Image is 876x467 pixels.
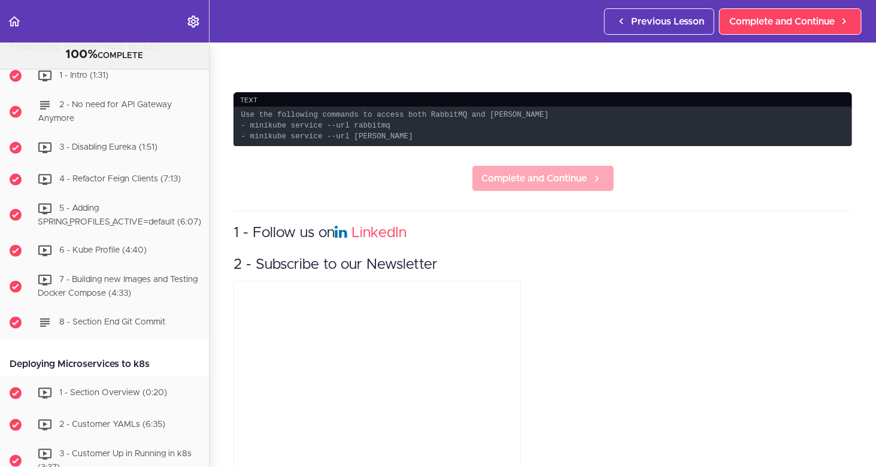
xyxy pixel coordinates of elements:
[59,318,165,326] span: 8 - Section End Git Commit
[59,143,157,151] span: 3 - Disabling Eureka (1:51)
[719,8,862,35] a: Complete and Continue
[59,389,167,397] span: 1 - Section Overview (0:20)
[38,101,172,123] span: 2 - No need for API Gateway Anymore
[66,48,98,60] span: 100%
[234,92,852,108] div: text
[631,14,704,29] span: Previous Lesson
[59,175,181,183] span: 4 - Refactor Feign Clients (7:13)
[15,47,194,63] div: COMPLETE
[234,223,852,243] h3: 1 - Follow us on
[729,14,835,29] span: Complete and Continue
[59,247,147,255] span: 6 - Kube Profile (4:40)
[59,71,108,80] span: 1 - Intro (1:31)
[482,171,587,186] span: Complete and Continue
[604,8,714,35] a: Previous Lesson
[38,204,201,226] span: 5 - Adding SPRING_PROFILES_ACTIVE=default (6:07)
[351,226,407,240] a: LinkedIn
[234,255,852,275] h3: 2 - Subscribe to our Newsletter
[38,276,198,298] span: 7 - Building new Images and Testing Docker Compose (4:33)
[186,14,201,29] svg: Settings Menu
[7,14,22,29] svg: Back to course curriculum
[234,107,852,147] code: Use the following commands to access both RabbitMQ and [PERSON_NAME] - minikube service --url rab...
[472,165,614,192] a: Complete and Continue
[59,420,165,429] span: 2 - Customer YAMLs (6:35)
